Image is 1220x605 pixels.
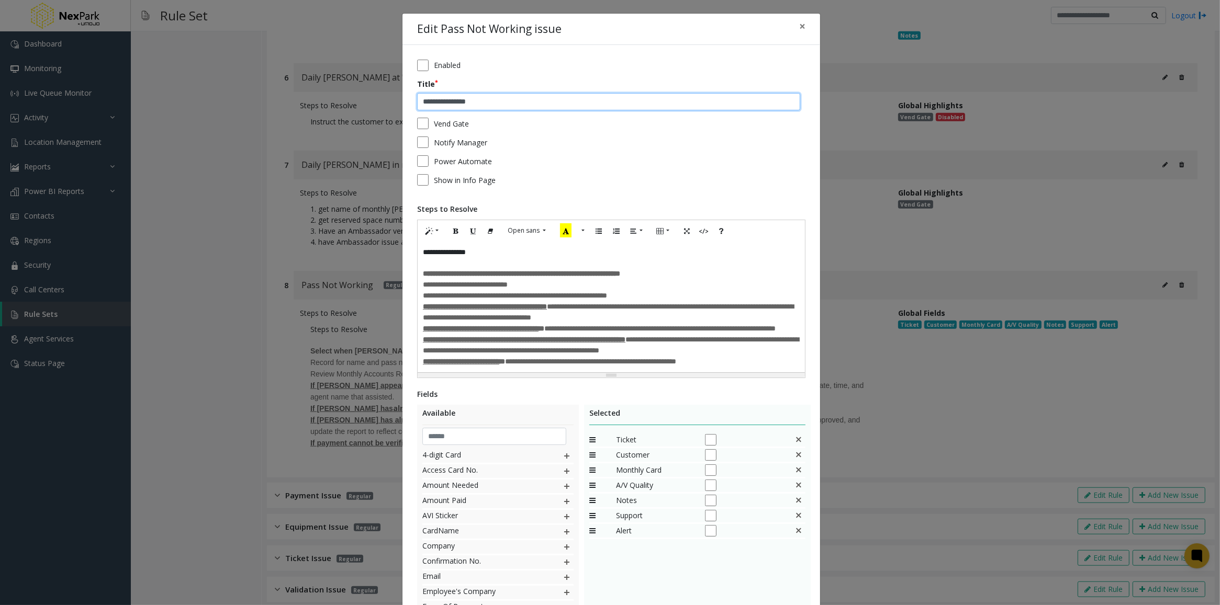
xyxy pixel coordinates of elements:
img: This is a default field and cannot be deleted. [794,526,803,535]
button: Remove Font Style (CTRL+\) [482,223,499,239]
button: Code View [695,223,713,239]
button: Close [792,14,813,39]
span: Customer [616,449,695,460]
span: Monthly Card [616,464,695,475]
img: plusIcon.svg [563,464,571,478]
img: plusIcon.svg [563,525,571,539]
span: Ticket [616,434,695,445]
img: plusIcon.svg [563,449,571,463]
span: Amount Paid [422,495,541,508]
span: 4-digit Card [422,449,541,463]
span: Open sans [508,226,540,235]
span: Vend Gate [434,118,469,129]
div: Resize [418,373,805,378]
span: Support [616,510,695,521]
button: Underline (CTRL+U) [464,223,482,239]
button: Help [712,223,730,239]
span: CardName [422,525,541,539]
span: Access Card No. [422,464,541,478]
button: Unordered list (CTRL+SHIFT+NUM7) [590,223,608,239]
img: This is a default field and cannot be deleted. [794,496,803,505]
button: Font Family [502,223,552,238]
span: Email [422,570,541,584]
div: Fields [417,389,805,399]
button: Paragraph [624,223,648,239]
img: plusIcon.svg [563,510,571,523]
span: Show in Info Page [434,175,496,186]
button: More Color [577,223,587,239]
img: This is a default field and cannot be deleted. [794,481,803,489]
img: plusIcon.svg [563,480,571,493]
span: Power Automate [434,156,492,167]
div: Steps to Resolve [417,203,805,214]
div: Available [422,407,574,425]
span: A/V Quality [616,480,695,490]
div: Selected [589,407,805,425]
span: Company [422,540,541,554]
img: plusIcon.svg [563,570,571,584]
img: false [794,450,803,459]
span: Notes [616,495,695,506]
span: Alert [616,525,695,536]
img: This is a default field and cannot be deleted. [794,511,803,520]
button: Bold (CTRL+B) [447,223,465,239]
img: false [794,465,803,474]
span: Enabled [434,60,461,71]
span: Confirmation No. [422,555,541,569]
span: AVI Sticker [422,510,541,523]
img: plusIcon.svg [563,540,571,554]
button: Recent Color [554,223,577,239]
button: Table [651,223,675,239]
span: Amount Needed [422,480,541,493]
label: Title [417,78,438,89]
span: × [799,19,805,33]
button: Ordered list (CTRL+SHIFT+NUM8) [607,223,625,239]
img: plusIcon.svg [563,555,571,569]
span: Notify Manager [434,137,487,148]
h4: Edit Pass Not Working issue [417,21,562,38]
img: plusIcon.svg [563,495,571,508]
button: Full Screen [678,223,696,239]
span: Employee's Company [422,586,541,599]
button: Style [420,223,444,239]
img: plusIcon.svg [563,586,571,599]
img: false [794,435,803,444]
